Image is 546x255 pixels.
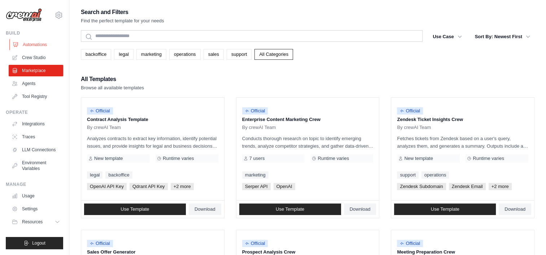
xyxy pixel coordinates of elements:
span: Zendesk Subdomain [397,183,446,190]
a: sales [204,49,224,60]
span: OpenAI API Key [87,183,127,190]
span: Zendesk Email [449,183,486,190]
span: Official [242,107,268,115]
a: backoffice [105,171,132,179]
a: Use Template [394,203,496,215]
span: OpenAI [274,183,295,190]
span: Logout [32,240,45,246]
img: Logo [6,8,42,22]
p: Conducts thorough research on topic to identify emerging trends, analyze competitor strategies, a... [242,135,374,150]
p: Find the perfect template for your needs [81,17,164,24]
a: support [227,49,252,60]
p: Contract Analysis Template [87,116,218,123]
a: Integrations [9,118,63,130]
a: Crew Studio [9,52,63,63]
span: Download [350,206,371,212]
a: operations [169,49,201,60]
span: Use Template [276,206,304,212]
a: Environment Variables [9,157,63,174]
span: Runtime varies [163,156,194,161]
a: Use Template [239,203,341,215]
span: Serper API [242,183,271,190]
span: Official [87,240,113,247]
a: Tool Registry [9,91,63,102]
span: +2 more [489,183,512,190]
span: 7 users [249,156,265,161]
span: By crewAI Team [87,125,121,130]
a: Use Template [84,203,186,215]
span: By crewAI Team [242,125,276,130]
div: Manage [6,182,63,187]
span: By crewAI Team [397,125,431,130]
a: marketing [242,171,268,179]
h2: Search and Filters [81,7,164,17]
button: Logout [6,237,63,249]
p: Analyzes contracts to extract key information, identify potential issues, and provide insights fo... [87,135,218,150]
span: New template [94,156,123,161]
a: Usage [9,190,63,202]
span: Runtime varies [473,156,504,161]
span: Use Template [121,206,149,212]
a: All Categories [254,49,293,60]
span: Runtime varies [318,156,349,161]
button: Use Case [428,30,466,43]
span: Download [195,206,215,212]
a: Download [499,203,531,215]
a: Settings [9,203,63,215]
a: Download [344,203,376,215]
a: marketing [136,49,166,60]
span: Use Template [431,206,459,212]
span: Official [397,240,423,247]
a: Download [189,203,221,215]
button: Resources [9,216,63,228]
span: Download [504,206,525,212]
div: Operate [6,109,63,115]
a: LLM Connections [9,144,63,156]
span: Resources [22,219,43,225]
span: Official [242,240,268,247]
a: Traces [9,131,63,143]
a: operations [421,171,449,179]
span: Qdrant API Key [130,183,168,190]
p: Fetches tickets from Zendesk based on a user's query, analyzes them, and generates a summary. Out... [397,135,528,150]
a: Agents [9,78,63,89]
p: Enterprise Content Marketing Crew [242,116,374,123]
span: New template [404,156,433,161]
button: Sort By: Newest First [471,30,534,43]
p: Browse all available templates [81,84,144,91]
a: Marketplace [9,65,63,76]
span: +2 more [171,183,194,190]
a: legal [114,49,133,60]
span: Official [87,107,113,115]
a: backoffice [81,49,111,60]
span: Official [397,107,423,115]
p: Zendesk Ticket Insights Crew [397,116,528,123]
a: support [397,171,418,179]
h2: All Templates [81,74,144,84]
div: Build [6,30,63,36]
a: legal [87,171,102,179]
a: Automations [9,39,64,50]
